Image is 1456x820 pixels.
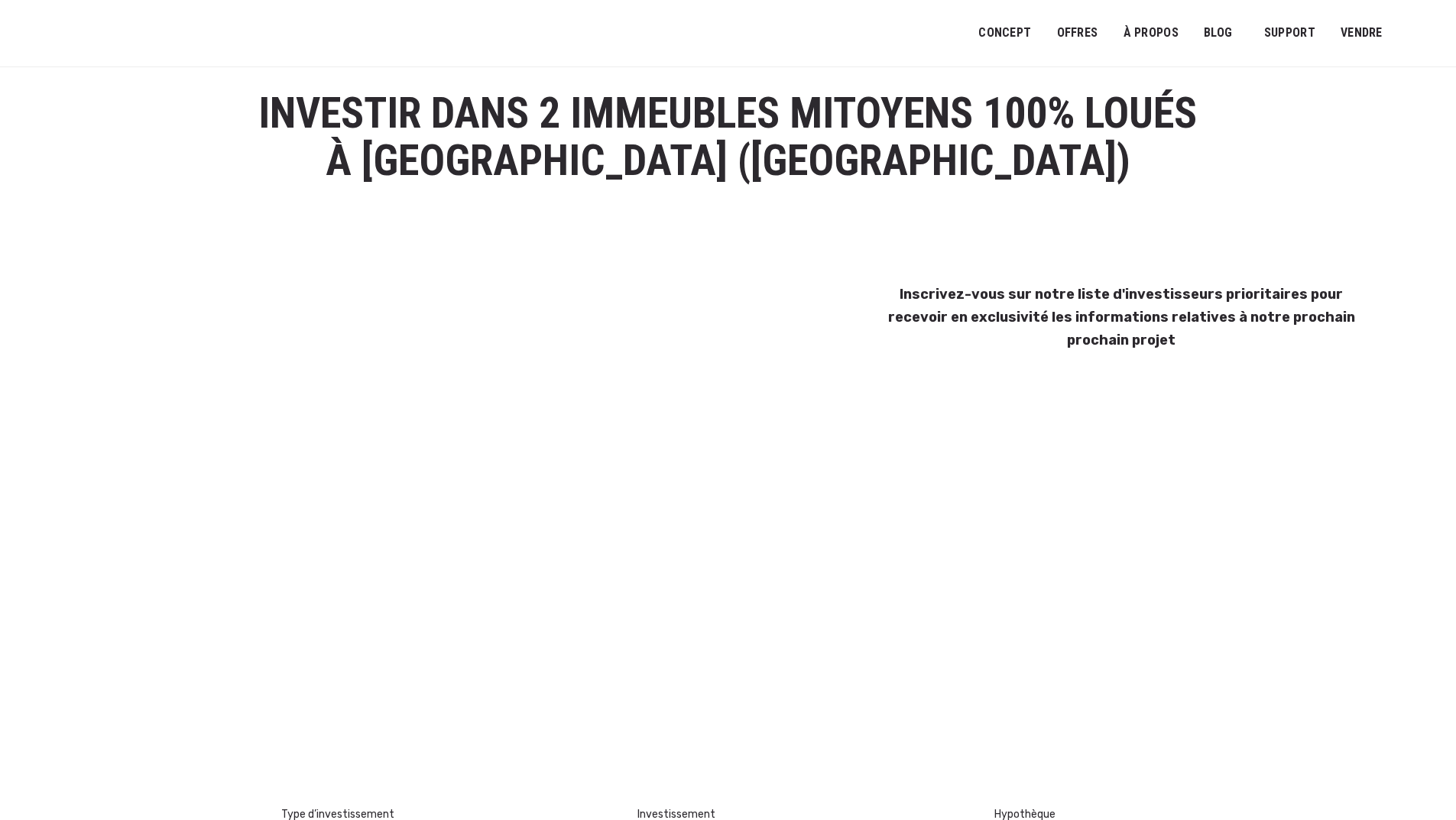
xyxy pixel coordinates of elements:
[1331,16,1393,50] a: VENDRE
[1254,16,1325,50] a: SUPPORT
[882,283,1360,352] h3: Inscrivez-vous sur notre liste d'investisseurs prioritaires pour recevoir en exclusivité les info...
[844,230,897,283] img: top-left-green
[241,90,1215,184] h1: INVESTIR DANS 2 IMMEUBLES MITOYENS 100% LOUÉS À [GEOGRAPHIC_DATA] ([GEOGRAPHIC_DATA])
[968,16,1041,50] a: Concept
[978,14,1433,52] nav: Menu principal
[1404,18,1438,47] a: Passer à
[1113,16,1188,50] a: À PROPOS
[96,230,826,672] img: illarsez-cmp
[880,405,1325,520] iframe: Form 1
[1414,29,1428,38] img: Français
[203,741,255,794] img: top-left-green.png
[1046,16,1107,50] a: OFFRES
[1194,16,1243,50] a: Blog
[23,17,141,55] img: Logo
